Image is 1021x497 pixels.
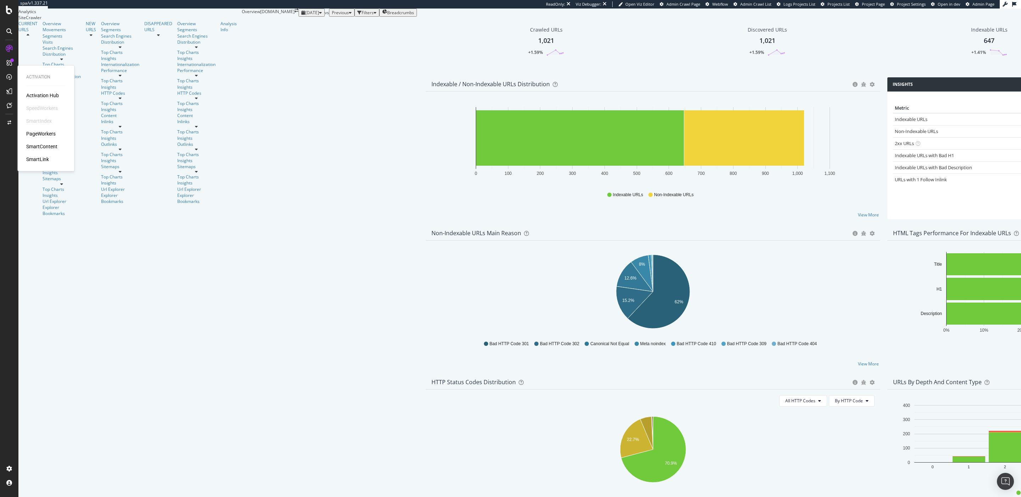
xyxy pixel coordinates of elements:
[26,117,52,125] div: SmartIndex
[177,90,216,96] div: HTTP Codes
[101,100,139,106] div: Top Charts
[101,180,139,186] div: Insights
[177,39,216,45] a: Distribution
[299,9,325,17] button: [DATE]
[777,1,815,7] a: Logs Projects List
[26,130,56,137] a: PageWorkers
[101,129,139,135] a: Top Charts
[698,171,705,176] text: 700
[431,412,874,495] svg: A chart.
[43,204,81,216] div: Explorer Bookmarks
[43,51,81,57] a: Distribution
[177,164,216,170] a: Sitemaps
[540,341,579,347] span: Bad HTTP Code 302
[101,164,139,170] div: Sitemaps
[895,140,914,147] a: 2xx URLs
[601,171,608,176] text: 400
[177,135,216,141] a: Insights
[101,90,139,96] a: HTTP Codes
[101,55,139,61] div: Insights
[177,180,216,186] a: Insights
[779,395,827,407] button: All HTTP Codes
[177,78,216,84] a: Top Charts
[177,67,216,73] a: Performance
[177,174,216,180] a: Top Charts
[890,1,926,7] a: Project Settings
[622,298,634,303] text: 15.2%
[177,33,208,39] div: Search Engines
[101,186,139,192] div: Url Explorer
[177,49,216,55] a: Top Charts
[101,61,139,67] a: Internationalization
[325,10,329,16] span: vs
[177,27,197,33] a: Segments
[853,380,858,385] div: circle-info
[43,39,53,45] a: Visits
[101,27,121,33] a: Segments
[666,1,700,7] span: Admin Crawl Page
[931,1,960,7] a: Open in dev
[177,61,216,67] a: Internationalization
[177,158,216,164] a: Insights
[895,128,938,134] a: Non-Indexable URLs
[43,33,62,39] div: Segments
[997,473,1014,490] div: Open Intercom Messenger
[829,395,875,407] button: By HTTP Code
[43,170,81,176] div: Insights
[387,10,414,16] span: Breadcrumbs
[569,171,576,176] text: 300
[971,49,986,55] div: +1.41%
[870,82,875,87] div: gear
[870,380,875,385] div: gear
[177,141,216,147] a: Outlinks
[43,61,81,67] a: Top Charts
[740,1,771,7] span: Admin Crawl List
[895,152,954,159] a: Indexable URLs with Bad H1
[654,192,693,198] span: Non-Indexable URLs
[101,192,139,204] a: Explorer Bookmarks
[490,341,529,347] span: Bad HTTP Code 301
[712,1,728,7] span: Webflow
[101,84,139,90] a: Insights
[625,1,654,7] span: Open Viz Editor
[43,192,81,198] a: Insights
[895,116,927,122] a: Indexable URLs
[1004,465,1006,469] text: 2
[26,143,57,150] a: SmartContent
[897,1,926,7] span: Project Settings
[101,49,139,55] a: Top Charts
[43,27,81,33] div: Movements
[633,171,640,176] text: 500
[101,67,139,73] div: Performance
[101,118,139,125] div: Inlinks
[101,158,139,164] a: Insights
[665,461,677,466] text: 70.9%
[101,39,139,45] a: Distribution
[972,1,994,7] span: Admin Page
[177,186,216,192] a: Url Explorer
[26,74,66,80] div: Activation
[177,129,216,135] a: Top Charts
[101,151,139,158] div: Top Charts
[783,1,815,7] span: Logs Projects List
[177,21,216,27] div: Overview
[101,78,139,84] a: Top Charts
[627,437,639,442] text: 22.7%
[43,186,81,192] div: Top Charts
[43,198,81,204] a: Url Explorer
[177,100,216,106] div: Top Charts
[943,327,950,332] text: 0%
[908,460,910,465] text: 0
[177,55,216,61] div: Insights
[26,105,58,112] div: SpeedWorkers
[903,431,910,436] text: 200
